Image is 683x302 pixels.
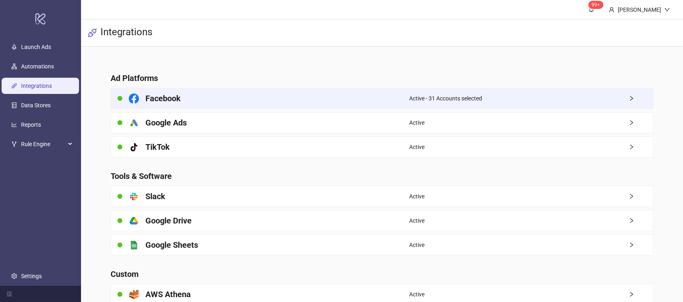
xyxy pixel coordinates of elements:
a: SlackActiveright [111,186,653,207]
a: TikTokActiveright [111,136,653,157]
h4: Facebook [145,93,181,104]
div: [PERSON_NAME] [615,5,664,14]
a: Google AdsActiveright [111,112,653,133]
span: fork [11,141,17,147]
span: api [88,28,97,38]
span: right [629,96,653,101]
span: right [629,218,653,223]
h3: Integrations [100,26,152,40]
a: Launch Ads [21,44,51,50]
span: right [629,120,653,125]
h4: Google Ads [145,117,187,128]
span: right [629,242,653,248]
span: Rule Engine [21,136,66,152]
h4: Custom [111,268,653,280]
a: Integrations [21,83,52,89]
a: Data Stores [21,102,51,108]
span: user [609,7,615,13]
span: Active [409,290,425,299]
h4: Tools & Software [111,170,653,182]
span: right [629,194,653,199]
h4: Google Drive [145,215,192,226]
sup: 664 [589,1,604,9]
span: down [664,7,670,13]
span: bell [589,6,594,12]
span: Active [409,192,425,201]
span: Active [409,118,425,127]
span: Active [409,142,425,151]
h4: TikTok [145,141,170,153]
span: Active - 31 Accounts selected [409,94,482,103]
h4: Ad Platforms [111,72,653,84]
a: Automations [21,63,54,70]
span: Active [409,216,425,225]
h4: Google Sheets [145,239,198,251]
h4: Slack [145,191,165,202]
a: Reports [21,121,41,128]
span: right [629,291,653,297]
span: menu-fold [6,291,12,297]
a: FacebookActive - 31 Accounts selectedright [111,88,653,109]
a: Settings [21,273,42,279]
h4: AWS Athena [145,289,191,300]
span: Active [409,240,425,249]
a: Google DriveActiveright [111,210,653,231]
span: right [629,144,653,150]
a: Google SheetsActiveright [111,234,653,255]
